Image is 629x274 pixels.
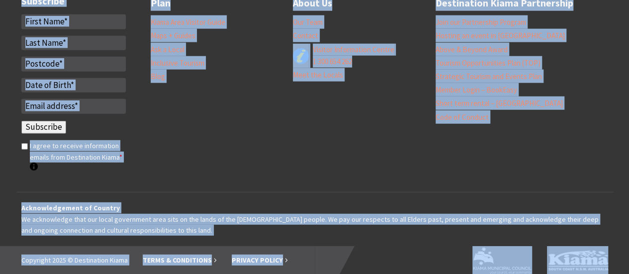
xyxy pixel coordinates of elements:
a: Maps + Guides [151,31,195,41]
p: We acknowledge that our local government area sits on the lands of the [DEMOGRAPHIC_DATA] people.... [21,202,608,236]
a: Above & Beyond Award [436,45,508,55]
a: Terms & Conditions [143,256,217,265]
a: Ask a Local [151,45,184,55]
strong: Acknowledgement of Country [21,203,120,212]
input: Subscribe [21,121,66,134]
input: Postcode* [21,57,126,72]
a: Hosting an event in [GEOGRAPHIC_DATA] [436,31,565,41]
a: Privacy Policy [232,256,288,265]
input: Date of Birth* [21,78,126,93]
a: Blog [151,72,165,82]
a: Tourism Opportunities Plan (TOP) [436,58,540,68]
a: Join our Partnership Program [436,17,526,27]
a: 1 300 654 262 [313,57,352,67]
input: Last Name* [21,36,126,51]
li: Copyright 2025 © Destination Kiama [21,255,128,266]
a: Meet the Locals [293,70,343,80]
label: I agree to receive information emails from Destination Kiama [30,140,126,174]
a: Member Login – BookEasy [436,85,517,95]
input: First Name* [21,14,126,29]
a: Contact [293,31,318,41]
a: Kiama Area Visitor Guide [151,17,225,27]
input: Email address* [21,99,126,114]
a: Strategic Tourism and Events Plan [436,72,542,82]
img: Kiama Logo [548,250,608,271]
a: Our Team [293,17,323,27]
a: Short term rental – [GEOGRAPHIC_DATA] Code of Conduct [436,98,563,122]
a: Inclusive Tourism [151,58,204,68]
a: Visitor Information Centre [313,45,394,55]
